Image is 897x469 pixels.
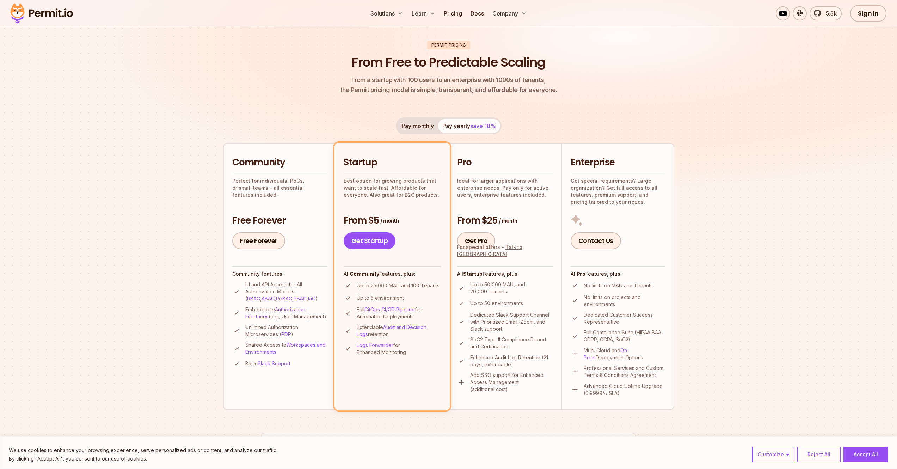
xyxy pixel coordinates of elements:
h2: Community [232,156,327,169]
h2: Startup [344,156,441,169]
a: Docs [468,6,487,20]
button: Learn [409,6,438,20]
a: 5.3k [810,6,842,20]
h3: Free Forever [232,214,327,227]
p: SoC2 Type II Compliance Report and Certification [470,336,553,350]
button: Company [490,6,529,20]
p: No limits on projects and environments [584,294,665,308]
h4: Community features: [232,270,327,278]
p: Ideal for larger applications with enterprise needs. Pay only for active users, enterprise featur... [457,177,553,199]
a: RBAC [247,296,260,301]
p: the Permit pricing model is simple, transparent, and affordable for everyone. [340,75,557,95]
p: Enhanced Audit Log Retention (21 days, extendable) [470,354,553,368]
h3: From $25 [457,214,553,227]
strong: Pro [577,271,585,277]
a: Contact Us [571,232,621,249]
div: For special offers - [457,244,553,258]
a: PDP [281,331,291,337]
p: Got special requirements? Large organization? Get full access to all features, premium support, a... [571,177,665,206]
p: Up to 25,000 MAU and 100 Tenants [357,282,440,289]
p: Shared Access to [245,341,327,355]
h3: From $5 [344,214,441,227]
p: for Enhanced Monitoring [357,342,441,356]
p: We use cookies to enhance your browsing experience, serve personalized ads or content, and analyz... [9,446,277,455]
a: Get Pro [457,232,496,249]
p: Dedicated Customer Success Representative [584,311,665,325]
a: Authorization Interfaces [245,306,305,319]
a: IaC [308,296,315,301]
p: Embeddable (e.g., User Management) [245,306,327,320]
a: Get Startup [344,232,396,249]
a: Logs Forwarder [357,342,393,348]
p: Up to 50,000 MAU, and 20,000 Tenants [470,281,553,295]
a: PBAC [294,296,307,301]
span: / month [380,217,399,224]
p: Up to 50 environments [470,300,523,307]
button: Customize [752,447,794,462]
p: Dedicated Slack Support Channel with Prioritized Email, Zoom, and Slack support [470,311,553,333]
h4: All Features, plus: [344,270,441,278]
button: Accept All [843,447,888,462]
h2: Pro [457,156,553,169]
p: Up to 5 environment [357,294,404,301]
h1: From Free to Predictable Scaling [352,54,545,71]
p: Full Compliance Suite (HIPAA BAA, GDPR, CCPA, SoC2) [584,329,665,343]
strong: Startup [463,271,483,277]
span: / month [499,217,517,224]
a: On-Prem [584,347,629,360]
p: Professional Services and Custom Terms & Conditions Agreement [584,365,665,379]
button: Solutions [368,6,406,20]
a: Pricing [441,6,465,20]
p: Unlimited Authorization Microservices ( ) [245,324,327,338]
h4: All Features, plus: [571,270,665,278]
p: By clicking "Accept All", you consent to our use of cookies. [9,455,277,463]
p: Basic [245,360,290,367]
h4: All Features, plus: [457,270,553,278]
img: Permit logo [7,1,76,25]
a: ABAC [262,296,275,301]
span: From a startup with 100 users to an enterprise with 1000s of tenants, [340,75,557,85]
p: Best option for growing products that want to scale fast. Affordable for everyone. Also great for... [344,177,441,199]
p: Perfect for individuals, PoCs, or small teams - all essential features included. [232,177,327,199]
h2: Enterprise [571,156,665,169]
p: Full for Automated Deployments [357,306,441,320]
a: Slack Support [258,360,290,366]
div: Permit Pricing [427,41,470,49]
p: Multi-Cloud and Deployment Options [584,347,665,361]
a: Sign In [850,5,886,22]
p: UI and API Access for All Authorization Models ( , , , , ) [245,281,327,302]
a: GitOps CI/CD Pipeline [364,306,415,312]
a: Free Forever [232,232,285,249]
p: Advanced Cloud Uptime Upgrade (0.9999% SLA) [584,383,665,397]
p: Extendable retention [357,324,441,338]
a: ReBAC [276,296,292,301]
p: Add SSO support for Enhanced Access Management (additional cost) [470,372,553,393]
p: No limits on MAU and Tenants [584,282,653,289]
a: Audit and Decision Logs [357,324,426,337]
strong: Community [350,271,379,277]
span: 5.3k [822,9,837,18]
button: Reject All [797,447,841,462]
button: Pay monthly [397,119,438,133]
